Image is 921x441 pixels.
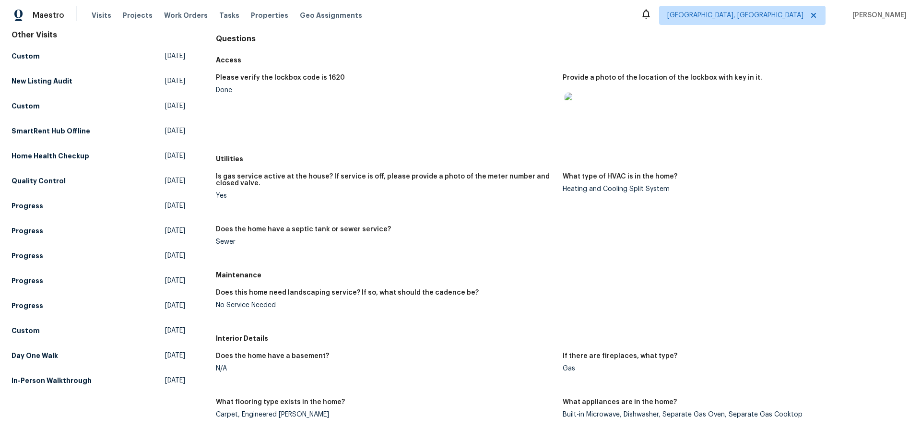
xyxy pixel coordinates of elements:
div: Carpet, Engineered [PERSON_NAME] [216,411,555,418]
span: Properties [251,11,288,20]
a: Custom[DATE] [12,322,185,339]
h5: What flooring type exists in the home? [216,399,345,405]
span: Projects [123,11,153,20]
span: [DATE] [165,126,185,136]
span: [DATE] [165,376,185,385]
a: Custom[DATE] [12,48,185,65]
h5: Does the home have a basement? [216,353,329,359]
div: Gas [563,365,902,372]
a: Home Health Checkup[DATE] [12,147,185,165]
span: Work Orders [164,11,208,20]
h5: Day One Walk [12,351,58,360]
span: [DATE] [165,301,185,310]
a: SmartRent Hub Offline[DATE] [12,122,185,140]
span: Geo Assignments [300,11,362,20]
h5: Progress [12,276,43,286]
div: Heating and Cooling Split System [563,186,902,192]
h5: Progress [12,251,43,261]
h5: Custom [12,51,40,61]
h5: Custom [12,101,40,111]
h5: What appliances are in the home? [563,399,677,405]
div: No Service Needed [216,302,555,309]
span: [DATE] [165,151,185,161]
span: [GEOGRAPHIC_DATA], [GEOGRAPHIC_DATA] [667,11,803,20]
a: Progress[DATE] [12,222,185,239]
h5: Does the home have a septic tank or sewer service? [216,226,391,233]
h5: Interior Details [216,334,909,343]
div: Other Visits [12,30,185,40]
h5: SmartRent Hub Offline [12,126,90,136]
h5: Utilities [216,154,909,164]
a: Quality Control[DATE] [12,172,185,190]
h5: In-Person Walkthrough [12,376,92,385]
span: Visits [92,11,111,20]
h5: Is gas service active at the house? If service is off, please provide a photo of the meter number... [216,173,555,187]
h5: Access [216,55,909,65]
span: [DATE] [165,201,185,211]
div: Built-in Microwave, Dishwasher, Separate Gas Oven, Separate Gas Cooktop [563,411,902,418]
h5: Provide a photo of the location of the lockbox with key in it. [563,74,762,81]
div: Done [216,87,555,94]
h5: If there are fireplaces, what type? [563,353,677,359]
span: Maestro [33,11,64,20]
h5: New Listing Audit [12,76,72,86]
span: [DATE] [165,351,185,360]
a: Progress[DATE] [12,297,185,314]
span: [DATE] [165,326,185,335]
h5: Quality Control [12,176,66,186]
h5: Does this home need landscaping service? If so, what should the cadence be? [216,289,479,296]
a: New Listing Audit[DATE] [12,72,185,90]
h5: Maintenance [216,270,909,280]
div: Yes [216,192,555,199]
span: [DATE] [165,251,185,261]
a: Progress[DATE] [12,197,185,215]
h5: What type of HVAC is in the home? [563,173,677,180]
span: [DATE] [165,51,185,61]
span: Tasks [219,12,239,19]
a: Day One Walk[DATE] [12,347,185,364]
a: Custom[DATE] [12,97,185,115]
h4: Questions [216,34,909,44]
div: Sewer [216,238,555,245]
h5: Please verify the lockbox code is 1620 [216,74,345,81]
div: N/A [216,365,555,372]
span: [PERSON_NAME] [849,11,907,20]
span: [DATE] [165,276,185,286]
h5: Progress [12,301,43,310]
span: [DATE] [165,101,185,111]
a: In-Person Walkthrough[DATE] [12,372,185,389]
a: Progress[DATE] [12,272,185,289]
h5: Home Health Checkup [12,151,89,161]
a: Progress[DATE] [12,247,185,264]
h5: Custom [12,326,40,335]
span: [DATE] [165,76,185,86]
h5: Progress [12,201,43,211]
span: [DATE] [165,226,185,236]
h5: Progress [12,226,43,236]
span: [DATE] [165,176,185,186]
